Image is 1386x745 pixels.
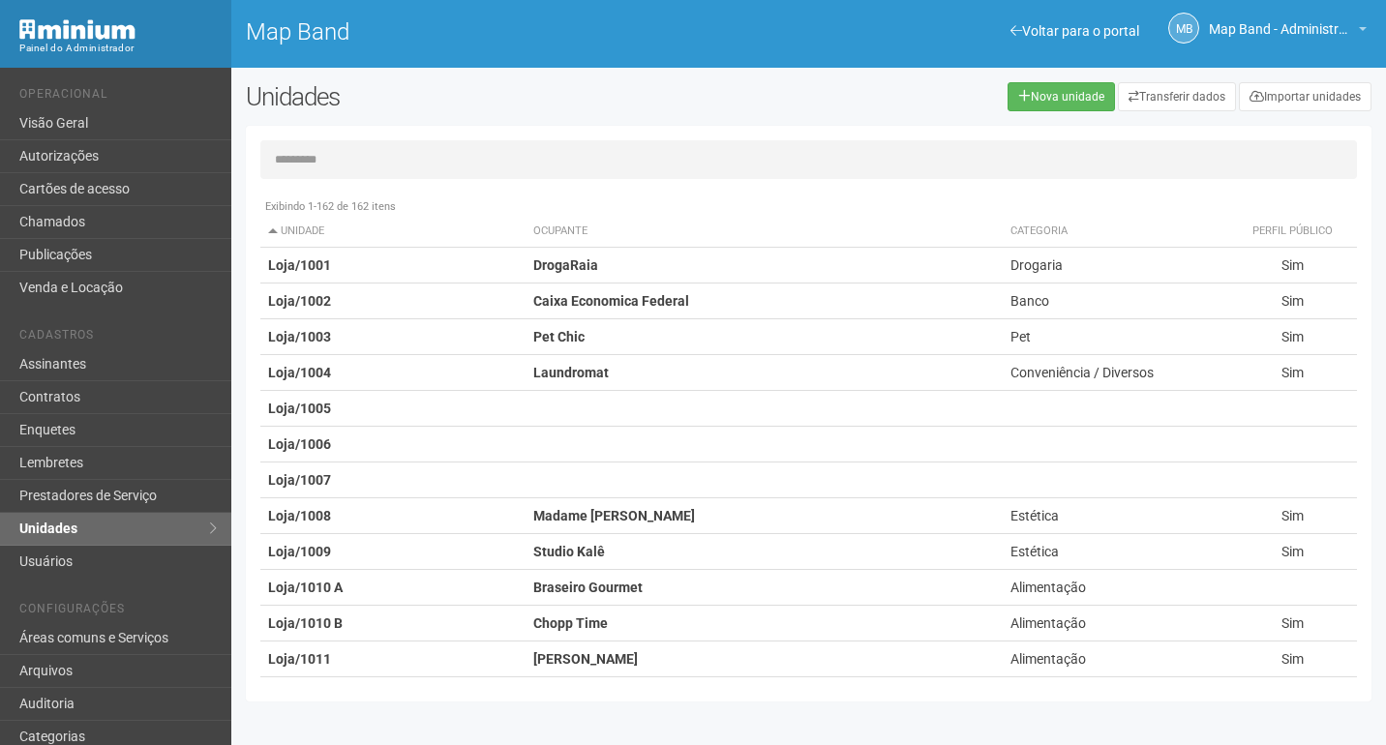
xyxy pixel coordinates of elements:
[19,602,217,622] li: Configurações
[526,216,1003,248] th: Ocupante: activate to sort column ascending
[260,216,526,248] th: Unidade: activate to sort column descending
[1228,216,1357,248] th: Perfil público: activate to sort column ascending
[1239,82,1371,111] a: Importar unidades
[1003,216,1228,248] th: Categoria: activate to sort column ascending
[1118,82,1236,111] a: Transferir dados
[533,580,643,595] strong: Braseiro Gourmet
[533,257,598,273] strong: DrogaRaia
[246,82,698,111] h2: Unidades
[1281,293,1304,309] span: Sim
[533,544,605,559] strong: Studio Kalê
[533,293,689,309] strong: Caixa Economica Federal
[268,508,331,523] strong: Loja/1008
[1003,498,1228,534] td: Estética
[268,472,331,488] strong: Loja/1007
[533,615,608,631] strong: Chopp Time
[1003,570,1228,606] td: Alimentação
[1003,534,1228,570] td: Estética
[268,615,343,631] strong: Loja/1010 B
[1003,319,1228,355] td: Pet
[268,651,331,667] strong: Loja/1011
[1281,651,1304,667] span: Sim
[260,198,1357,216] div: Exibindo 1-162 de 162 itens
[1003,606,1228,641] td: Alimentação
[1281,508,1304,523] span: Sim
[1281,365,1304,380] span: Sim
[1003,283,1228,319] td: Banco
[1010,23,1139,39] a: Voltar para o portal
[19,40,217,57] div: Painel do Administrador
[19,87,217,107] li: Operacional
[533,365,609,380] strong: Laundromat
[533,508,695,523] strong: Madame [PERSON_NAME]
[1008,82,1115,111] a: Nova unidade
[268,580,343,595] strong: Loja/1010 A
[268,436,331,452] strong: Loja/1006
[1003,677,1228,713] td: Conveniência / Diversos
[1281,615,1304,631] span: Sim
[1168,13,1199,44] a: MB
[268,257,331,273] strong: Loja/1001
[533,651,638,667] strong: [PERSON_NAME]
[268,365,331,380] strong: Loja/1004
[19,19,136,40] img: Minium
[268,329,331,344] strong: Loja/1003
[268,401,331,416] strong: Loja/1005
[1209,24,1367,40] a: Map Band - Administração
[246,19,795,45] h1: Map Band
[268,293,331,309] strong: Loja/1002
[1003,355,1228,391] td: Conveniência / Diversos
[19,328,217,348] li: Cadastros
[1209,3,1354,37] span: Map Band - Administração
[1003,248,1228,283] td: Drogaria
[268,544,331,559] strong: Loja/1009
[1281,544,1304,559] span: Sim
[533,329,585,344] strong: Pet Chic
[1003,641,1228,677] td: Alimentação
[1281,257,1304,273] span: Sim
[1281,329,1304,344] span: Sim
